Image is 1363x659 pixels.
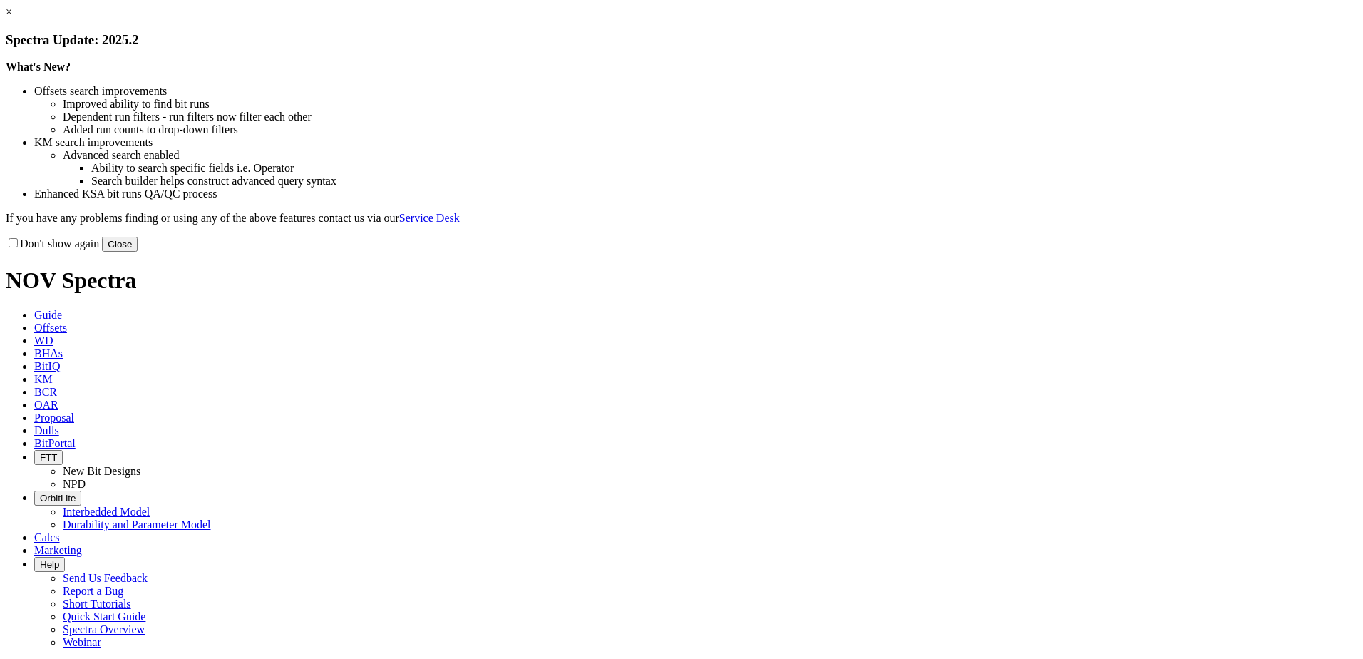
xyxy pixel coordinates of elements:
span: Proposal [34,412,74,424]
a: Spectra Overview [63,623,145,635]
a: Send Us Feedback [63,572,148,584]
label: Don't show again [6,237,99,250]
li: Added run counts to drop-down filters [63,123,1357,136]
li: Advanced search enabled [63,149,1357,162]
a: New Bit Designs [63,465,140,477]
li: Enhanced KSA bit runs QA/QC process [34,188,1357,200]
span: BitIQ [34,360,60,372]
a: Service Desk [399,212,460,224]
h3: Spectra Update: 2025.2 [6,32,1357,48]
span: Dulls [34,424,59,436]
a: NPD [63,478,86,490]
a: Durability and Parameter Model [63,518,211,531]
span: KM [34,373,53,385]
li: Dependent run filters - run filters now filter each other [63,111,1357,123]
span: WD [34,334,53,347]
a: Short Tutorials [63,598,131,610]
li: Offsets search improvements [34,85,1357,98]
li: Improved ability to find bit runs [63,98,1357,111]
a: Quick Start Guide [63,611,145,623]
a: Webinar [63,636,101,648]
input: Don't show again [9,238,18,247]
a: Report a Bug [63,585,123,597]
strong: What's New? [6,61,71,73]
span: Offsets [34,322,67,334]
span: FTT [40,452,57,463]
a: Interbedded Model [63,506,150,518]
button: Close [102,237,138,252]
span: BCR [34,386,57,398]
li: Search builder helps construct advanced query syntax [91,175,1357,188]
span: Help [40,559,59,570]
span: OAR [34,399,58,411]
a: × [6,6,12,18]
li: Ability to search specific fields i.e. Operator [91,162,1357,175]
h1: NOV Spectra [6,267,1357,294]
li: KM search improvements [34,136,1357,149]
span: Guide [34,309,62,321]
span: Marketing [34,544,82,556]
span: Calcs [34,531,60,543]
span: OrbitLite [40,493,76,504]
p: If you have any problems finding or using any of the above features contact us via our [6,212,1357,225]
span: BHAs [34,347,63,359]
span: BitPortal [34,437,76,449]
